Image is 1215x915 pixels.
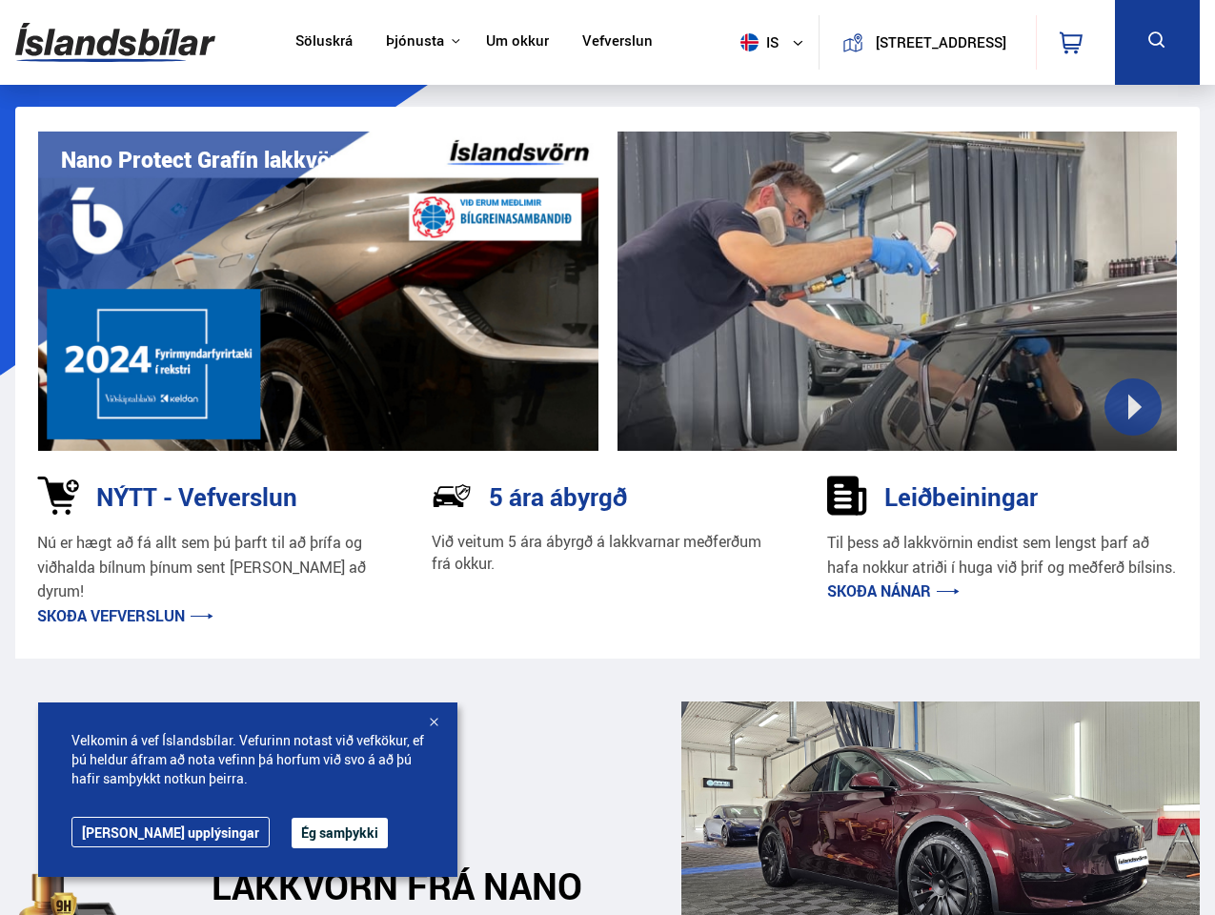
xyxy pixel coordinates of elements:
img: sDldwouBCQTERH5k.svg [827,476,867,516]
p: Til þess að lakkvörnin endist sem lengst þarf að hafa nokkur atriði í huga við þrif og meðferð bí... [827,531,1178,579]
img: svg+xml;base64,PHN2ZyB4bWxucz0iaHR0cDovL3d3dy53My5vcmcvMjAwMC9zdmciIHdpZHRoPSI1MTIiIGhlaWdodD0iNT... [740,33,759,51]
a: Skoða nánar [827,580,960,601]
a: Vefverslun [582,32,653,52]
span: Velkomin á vef Íslandsbílar. Vefurinn notast við vefkökur, ef þú heldur áfram að nota vefinn þá h... [71,731,424,788]
h3: Leiðbeiningar [884,482,1038,511]
a: Söluskrá [295,32,353,52]
a: [STREET_ADDRESS] [830,15,1024,70]
img: 1kVRZhkadjUD8HsE.svg [37,476,79,516]
span: is [733,33,780,51]
h3: 5 ára ábyrgð [489,482,627,511]
a: [PERSON_NAME] upplýsingar [71,817,270,847]
p: Við veitum 5 ára ábyrgð á lakkvarnar meðferðum frá okkur. [432,531,782,575]
a: Um okkur [486,32,549,52]
img: G0Ugv5HjCgRt.svg [15,11,215,73]
h3: NÝTT - Vefverslun [96,482,297,511]
img: NP-R9RrMhXQFCiaa.svg [432,476,472,516]
button: is [733,14,819,71]
button: Ég samþykki [292,818,388,848]
h1: Nano Protect Grafín lakkvörn [61,147,351,173]
img: vI42ee_Copy_of_H.png [38,132,598,451]
button: Þjónusta [386,32,444,51]
p: Nú er hægt að fá allt sem þú þarft til að þrífa og viðhalda bílnum þínum sent [PERSON_NAME] að dy... [37,531,388,604]
button: [STREET_ADDRESS] [871,34,1011,51]
a: Skoða vefverslun [37,605,213,626]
